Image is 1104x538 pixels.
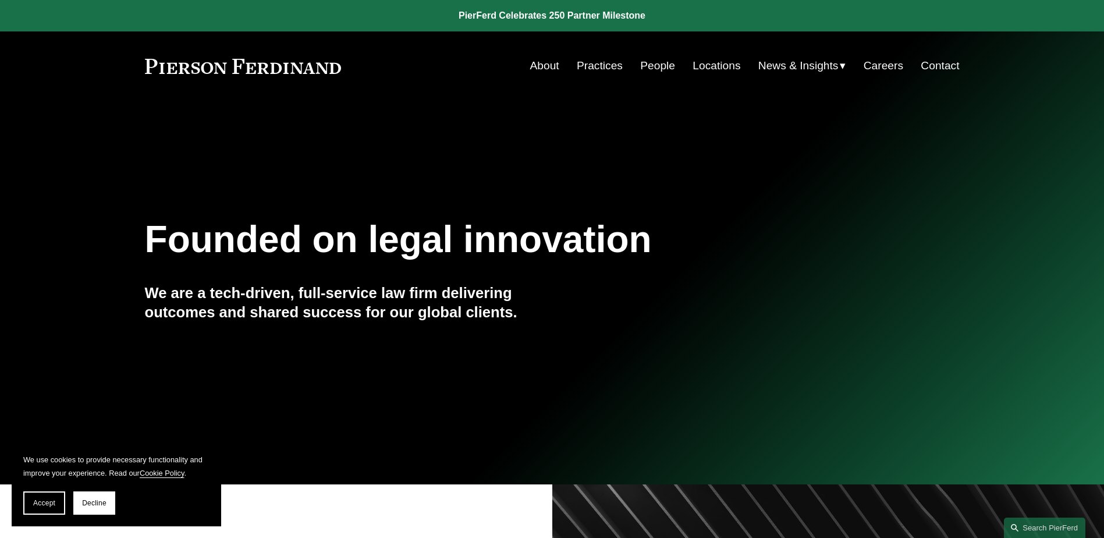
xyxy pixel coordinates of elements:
[140,469,184,477] a: Cookie Policy
[73,491,115,515] button: Decline
[1004,518,1085,538] a: Search this site
[82,499,107,507] span: Decline
[758,56,839,76] span: News & Insights
[530,55,559,77] a: About
[23,491,65,515] button: Accept
[758,55,846,77] a: folder dropdown
[23,453,210,480] p: We use cookies to provide necessary functionality and improve your experience. Read our .
[921,55,959,77] a: Contact
[145,284,552,321] h4: We are a tech-driven, full-service law firm delivering outcomes and shared success for our global...
[693,55,740,77] a: Locations
[145,218,824,261] h1: Founded on legal innovation
[12,441,221,526] section: Cookie banner
[864,55,903,77] a: Careers
[577,55,623,77] a: Practices
[640,55,675,77] a: People
[33,499,55,507] span: Accept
